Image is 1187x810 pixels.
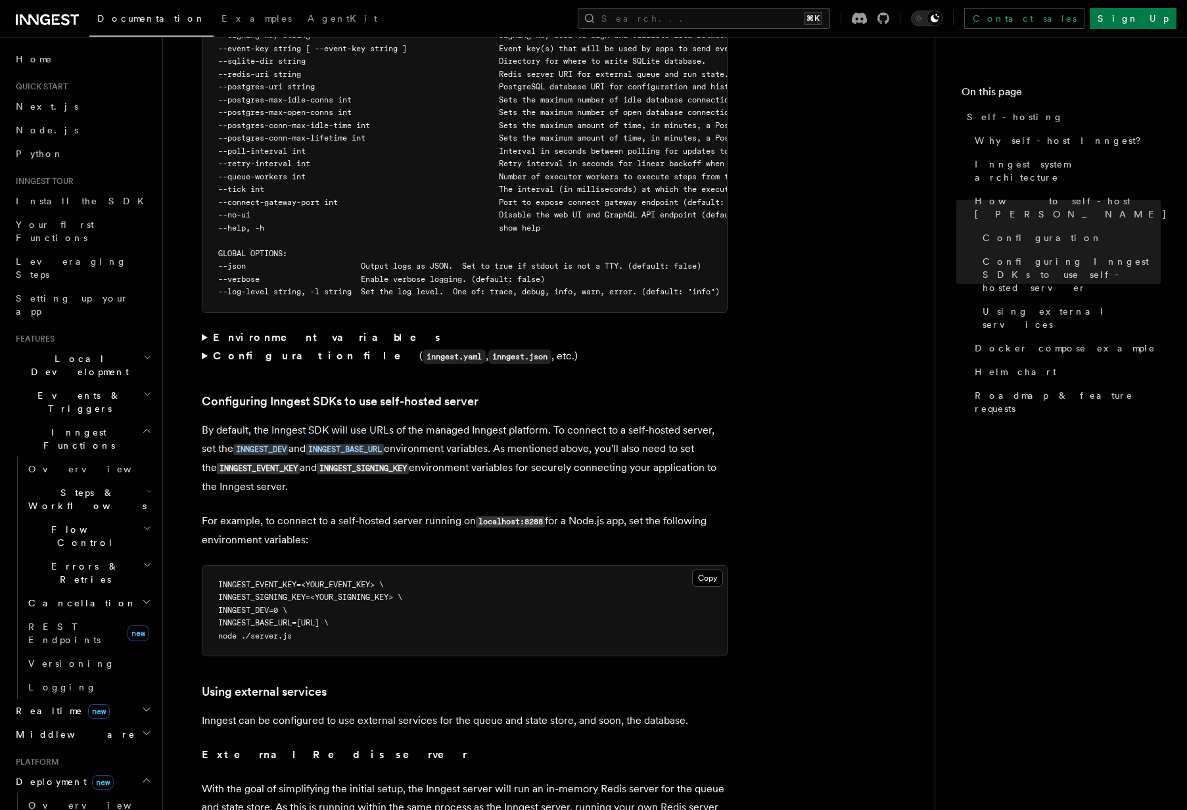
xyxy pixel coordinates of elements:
span: Install the SDK [16,196,152,206]
span: Middleware [11,728,135,741]
span: Leveraging Steps [16,256,127,280]
span: Setting up your app [16,293,129,317]
a: Overview [23,457,154,481]
a: Docker compose example [969,336,1161,360]
span: Your first Functions [16,219,94,243]
span: --verbose Enable verbose logging. (default: false) [218,275,545,284]
span: node ./server.js [218,631,292,641]
span: Next.js [16,101,78,112]
a: AgentKit [300,4,385,35]
span: Errors & Retries [23,560,143,586]
span: Inngest Functions [11,426,142,452]
a: Contact sales [964,8,1084,29]
a: Roadmap & feature requests [969,384,1161,420]
a: Versioning [23,652,154,675]
strong: Configuration file [213,349,419,362]
span: INNGEST_EVENT_KEY=<YOUR_EVENT_KEY> \ [218,580,384,589]
button: Cancellation [23,591,154,615]
span: Realtime [11,704,110,717]
span: INNGEST_BASE_URL=[URL] \ [218,618,329,627]
span: new [128,625,149,641]
a: Home [11,47,154,71]
span: Self-hosting [967,110,1063,124]
span: Events & Triggers [11,389,143,415]
span: Home [16,53,53,66]
a: Using external services [977,300,1161,336]
span: new [92,775,114,790]
button: Inngest Functions [11,420,154,457]
span: Docker compose example [975,342,1155,355]
a: Using external services [202,683,327,701]
a: REST Endpointsnew [23,615,154,652]
span: --redis-uri string Redis server URI for external queue and run state. Defaults to self-contained,... [218,70,1111,79]
code: INNGEST_BASE_URL [306,444,384,455]
span: Roadmap & feature requests [975,389,1161,415]
span: --postgres-conn-max-lifetime int Sets the maximum amount of time, in minutes, a PostgreSQL connec... [218,133,945,143]
button: Deploymentnew [11,770,154,794]
a: Configuring Inngest SDKs to use self-hosted server [977,250,1161,300]
span: --connect-gateway-port int Port to expose connect gateway endpoint (default: 8289) [218,198,752,207]
a: Helm chart [969,360,1161,384]
span: --log-level string, -l string Set the log level. One of: trace, debug, info, warn, error. (defaul... [218,287,720,296]
button: Events & Triggers [11,384,154,420]
a: Setting up your app [11,286,154,323]
span: --no-ui Disable the web UI and GraphQL API endpoint (default: false) [218,210,775,219]
span: --help, -h show help [218,223,540,233]
button: Copy [692,570,723,587]
span: Platform [11,757,59,767]
span: AgentKit [308,13,377,24]
button: Errors & Retries [23,554,154,591]
a: Documentation [89,4,214,37]
code: INNGEST_SIGNING_KEY [317,463,409,474]
span: Why self-host Inngest? [975,134,1150,147]
span: Helm chart [975,365,1056,378]
span: Versioning [28,658,115,669]
summary: Environment variables [202,328,728,347]
a: Examples [214,4,300,35]
span: new [88,704,110,719]
span: Documentation [97,13,206,24]
span: --sqlite-dir string Directory for where to write SQLite database. [218,56,706,66]
a: Logging [23,675,154,699]
button: Middleware [11,723,154,746]
button: Search...⌘K [578,8,830,29]
a: Configuring Inngest SDKs to use self-hosted server [202,392,478,411]
code: INNGEST_EVENT_KEY [217,463,300,474]
span: Using external services [983,305,1161,331]
span: Cancellation [23,596,137,610]
span: --postgres-max-open-conns int Sets the maximum number of open database connections allowed in the... [218,108,1005,117]
a: INNGEST_DEV [233,442,289,455]
span: How to self-host [PERSON_NAME] [975,194,1167,221]
span: Flow Control [23,523,143,549]
span: Deployment [11,775,114,788]
a: Node.js [11,118,154,142]
a: Your first Functions [11,213,154,250]
a: INNGEST_BASE_URL [306,442,384,455]
span: --tick int The interval (in milliseconds) at which the executor polls the queue (default: 150) [218,185,881,194]
a: Why self-host Inngest? [969,129,1161,152]
a: Next.js [11,95,154,118]
span: Configuring Inngest SDKs to use self-hosted server [983,255,1161,294]
a: Configuration [977,226,1161,250]
span: Overview [28,464,164,474]
span: INNGEST_DEV=0 \ [218,606,287,615]
strong: Environment variables [213,331,442,344]
span: --poll-interval int Interval in seconds between polling for updates to apps (default: 0) [218,146,812,156]
span: --json Output logs as JSON. Set to true if stdout is not a TTY. (default: false) [218,261,701,271]
span: --event-key string [ --event-key string ] Event key(s) that will be used by apps to send events t... [218,44,812,53]
span: --queue-workers int Number of executor workers to execute steps from the queue (default: 100) [218,172,835,181]
span: Examples [221,13,292,24]
span: --retry-interval int Retry interval in seconds for linear backoff when retrying functions - must ... [218,159,968,168]
code: localhost:8288 [476,516,545,528]
span: --postgres-max-idle-conns int Sets the maximum number of idle database connections in the Postgre... [218,95,964,104]
span: Steps & Workflows [23,486,147,512]
summary: Configuration file(inngest.yaml,inngest.json, etc.) [202,347,728,366]
span: Configuration [983,231,1102,244]
span: GLOBAL OPTIONS: [218,249,287,258]
button: Local Development [11,347,154,384]
span: Logging [28,682,97,692]
button: Flow Control [23,518,154,554]
a: Leveraging Steps [11,250,154,286]
p: By default, the Inngest SDK will use URLs of the managed Inngest platform. To connect to a self-h... [202,421,728,496]
code: inngest.yaml [423,349,486,364]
